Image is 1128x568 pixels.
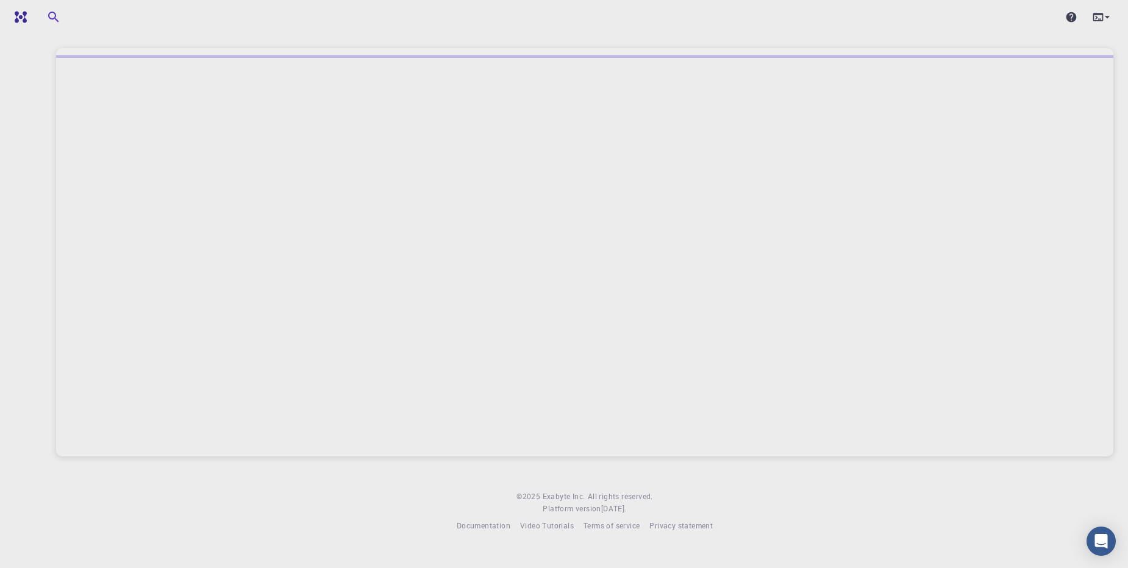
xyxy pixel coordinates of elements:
[1087,527,1116,556] div: Open Intercom Messenger
[588,491,653,503] span: All rights reserved.
[520,520,574,530] span: Video Tutorials
[649,520,713,530] span: Privacy statement
[649,520,713,532] a: Privacy statement
[543,503,601,515] span: Platform version
[543,491,585,501] span: Exabyte Inc.
[584,520,640,532] a: Terms of service
[516,491,542,503] span: © 2025
[601,503,627,513] span: [DATE] .
[601,503,627,515] a: [DATE].
[457,520,510,532] a: Documentation
[520,520,574,532] a: Video Tutorials
[10,11,27,23] img: logo
[584,520,640,530] span: Terms of service
[457,520,510,530] span: Documentation
[543,491,585,503] a: Exabyte Inc.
